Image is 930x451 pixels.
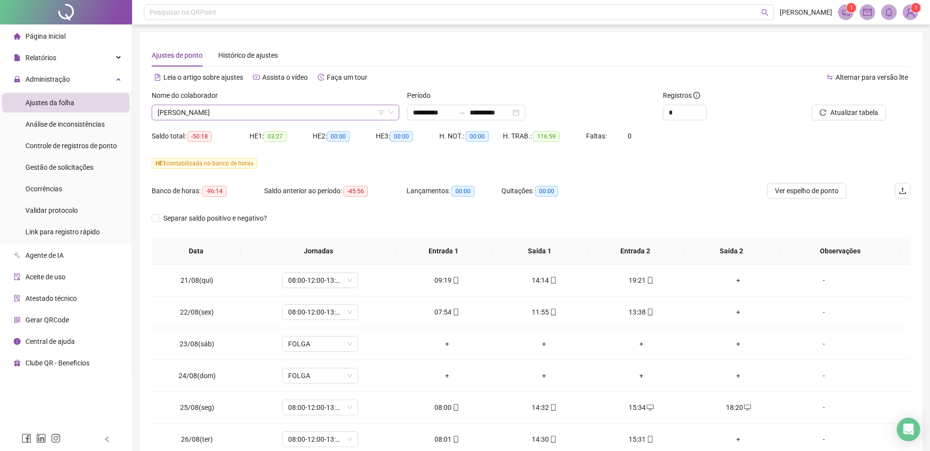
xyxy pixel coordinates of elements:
span: Separar saldo positivo e negativo? [159,213,271,224]
span: mobile [452,277,459,284]
span: Observações [787,246,893,256]
div: Saldo anterior ao período: [264,185,407,197]
span: instagram [51,433,61,443]
span: -50:18 [187,131,212,142]
span: 08:00-12:00-13:12-18:00 [288,305,352,319]
div: Lançamentos: [407,185,501,197]
span: Página inicial [25,32,66,40]
div: Open Intercom Messenger [897,418,920,441]
span: 00:00 [327,131,350,142]
span: 00:00 [535,186,558,197]
span: Faltas: [586,132,608,140]
th: Observações [779,238,901,265]
div: 07:54 [407,307,488,317]
div: - [795,275,853,286]
span: 1 [850,4,853,11]
span: -96:14 [202,186,227,197]
span: Ajustes de ponto [152,51,203,59]
span: bell [885,8,893,17]
span: Administração [25,75,70,83]
th: Jornadas [241,238,396,265]
span: mobile [646,277,654,284]
div: + [503,370,585,381]
div: + [698,275,779,286]
div: 14:14 [503,275,585,286]
div: - [795,370,853,381]
div: Banco de horas: [152,185,264,197]
div: + [503,338,585,349]
div: 09:19 [407,275,488,286]
span: mobile [549,309,557,316]
span: file [14,54,21,61]
span: youtube [253,74,260,81]
div: 14:30 [503,434,585,445]
div: HE 2: [313,131,376,142]
div: HE 1: [250,131,313,142]
span: left [104,436,111,443]
span: Agente de IA [25,251,64,259]
div: + [698,370,779,381]
th: Saída 1 [492,238,588,265]
span: 00:00 [452,186,475,197]
span: solution [14,295,21,302]
div: + [698,307,779,317]
span: 25/08(seg) [180,404,214,411]
span: [PERSON_NAME] [780,7,832,18]
span: history [318,74,324,81]
span: mobile [549,404,557,411]
span: down [388,110,394,115]
span: 08:00-12:00-13:12-18:00 [288,432,352,447]
span: notification [841,8,850,17]
span: 22/08(sex) [180,308,214,316]
span: mobile [646,309,654,316]
span: mail [863,8,872,17]
span: gift [14,360,21,366]
span: desktop [743,404,751,411]
span: Alternar para versão lite [836,73,908,81]
span: mobile [549,277,557,284]
label: Nome do colaborador [152,90,224,101]
span: swap-right [458,109,466,116]
div: + [698,338,779,349]
div: Saldo total: [152,131,250,142]
span: Ajustes da folha [25,99,74,107]
span: 00:00 [466,131,489,142]
span: Ocorrências [25,185,62,193]
span: Faça um tour [327,73,367,81]
span: lock [14,76,21,83]
span: Assista o vídeo [262,73,308,81]
span: reload [819,109,826,116]
div: Quitações: [501,185,596,197]
span: 08:00-12:00-13:12-18:00 [288,273,352,288]
span: HE 1 [156,160,166,167]
span: OLIVIO NASCIMENTO DE SOUZA [158,105,393,120]
div: 15:34 [601,402,682,413]
span: filter [378,110,384,115]
span: Gerar QRCode [25,316,69,324]
span: 116:59 [533,131,560,142]
span: info-circle [693,92,700,99]
div: 18:20 [698,402,779,413]
span: Central de ajuda [25,338,75,345]
span: qrcode [14,316,21,323]
span: Histórico de ajustes [218,51,278,59]
span: mobile [549,436,557,443]
span: Atestado técnico [25,294,77,302]
span: swap [826,74,833,81]
div: HE 3: [376,131,439,142]
span: Ver espelho de ponto [775,185,839,196]
span: upload [899,187,907,195]
th: Data [152,238,241,265]
span: desktop [646,404,654,411]
th: Entrada 2 [588,238,683,265]
div: 13:38 [601,307,682,317]
span: 0 [628,132,632,140]
span: home [14,33,21,40]
span: Leia o artigo sobre ajustes [163,73,243,81]
span: linkedin [36,433,46,443]
div: 19:21 [601,275,682,286]
sup: 1 [846,3,856,13]
span: FOLGA [288,368,352,383]
span: info-circle [14,338,21,345]
th: Saída 2 [683,238,779,265]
